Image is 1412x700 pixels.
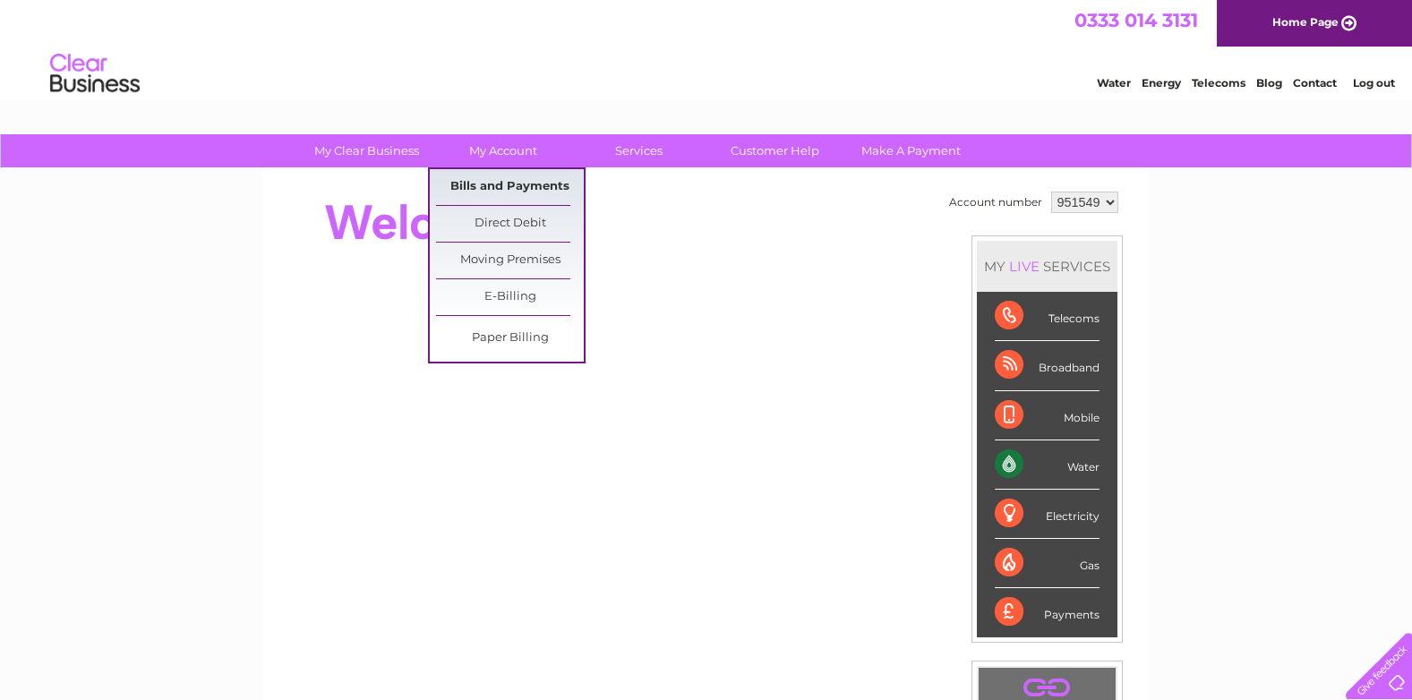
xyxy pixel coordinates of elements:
[1256,76,1282,90] a: Blog
[837,134,985,167] a: Make A Payment
[1006,258,1043,275] div: LIVE
[436,169,584,205] a: Bills and Payments
[1293,76,1337,90] a: Contact
[995,341,1100,390] div: Broadband
[436,243,584,278] a: Moving Premises
[1353,76,1395,90] a: Log out
[284,10,1130,87] div: Clear Business is a trading name of Verastar Limited (registered in [GEOGRAPHIC_DATA] No. 3667643...
[1097,76,1131,90] a: Water
[436,320,584,356] a: Paper Billing
[436,206,584,242] a: Direct Debit
[1192,76,1245,90] a: Telecoms
[1074,9,1198,31] a: 0333 014 3131
[995,539,1100,588] div: Gas
[945,187,1047,218] td: Account number
[293,134,441,167] a: My Clear Business
[429,134,577,167] a: My Account
[977,241,1117,292] div: MY SERVICES
[565,134,713,167] a: Services
[995,588,1100,636] div: Payments
[995,490,1100,539] div: Electricity
[995,292,1100,341] div: Telecoms
[701,134,849,167] a: Customer Help
[995,391,1100,440] div: Mobile
[1142,76,1181,90] a: Energy
[49,47,141,101] img: logo.png
[995,440,1100,490] div: Water
[436,279,584,315] a: E-Billing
